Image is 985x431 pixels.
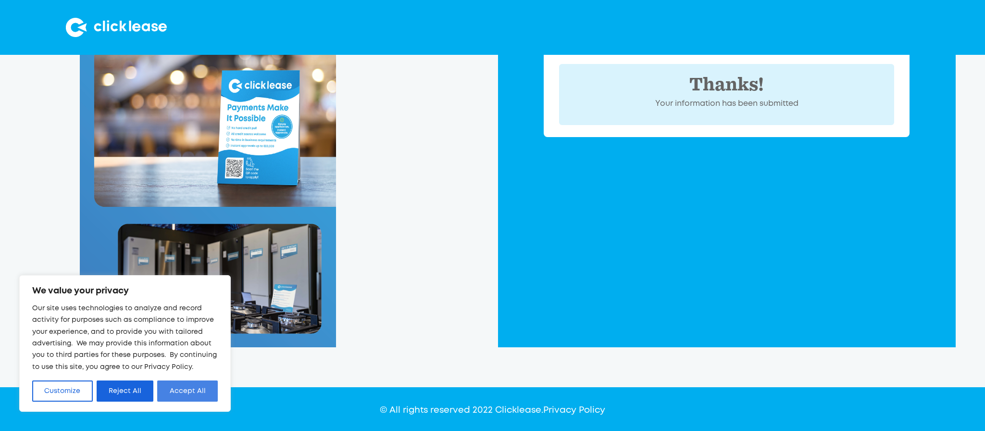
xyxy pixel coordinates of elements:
div: Your information has been submitted [574,99,879,109]
button: Reject All [97,380,154,402]
button: Customize [32,380,93,402]
div: © All rights reserved 2022 Clicklease. [380,404,605,417]
img: Clicklease logo [66,18,167,37]
div: POP Form success [559,64,895,125]
a: Privacy Policy [543,406,605,414]
span: Our site uses technologies to analyze and record activity for purposes such as compliance to impr... [32,305,217,370]
button: Accept All [157,380,218,402]
div: We value your privacy [19,275,231,412]
p: We value your privacy [32,285,218,297]
div: Thanks! [574,79,879,90]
